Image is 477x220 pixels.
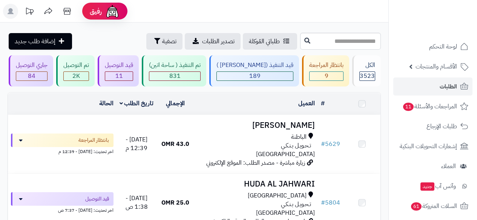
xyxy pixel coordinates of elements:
span: [GEOGRAPHIC_DATA] [256,150,315,159]
span: 2K [72,71,80,80]
span: 84 [28,71,35,80]
span: 25.0 OMR [161,198,189,207]
span: 3523 [360,71,375,80]
span: [GEOGRAPHIC_DATA] [256,208,315,217]
a: طلباتي المُوكلة [243,33,297,50]
a: الإجمالي [166,99,185,108]
span: بانتظار المراجعة [78,137,109,144]
a: الطلبات [393,77,472,96]
div: 189 [217,72,293,80]
a: # [321,99,325,108]
span: 11 [115,71,123,80]
a: السلات المتروكة61 [393,197,472,215]
div: 831 [149,72,200,80]
div: اخر تحديث: [DATE] - 12:39 م [11,147,113,155]
a: إضافة طلب جديد [9,33,72,50]
div: بانتظار المراجعة [309,61,344,70]
div: تم التوصيل [63,61,89,70]
span: الأقسام والمنتجات [416,61,457,72]
div: تم التنفيذ ( ساحة اتين) [149,61,201,70]
button: تصفية [146,33,183,50]
span: المراجعات والأسئلة [402,101,457,112]
a: لوحة التحكم [393,38,472,56]
a: بانتظار المراجعة 9 [301,55,351,86]
span: تصدير الطلبات [202,37,235,46]
a: العميل [298,99,315,108]
div: قيد التنفيذ ([PERSON_NAME] ) [216,61,293,70]
a: تم التنفيذ ( ساحة اتين) 831 [140,55,208,86]
div: اخر تحديث: [DATE] - 7:37 ص [11,206,113,214]
h3: HUDA AL JAHWARI [197,180,315,188]
h3: [PERSON_NAME] [197,121,315,130]
span: 831 [169,71,181,80]
span: الباطنة [291,133,307,141]
span: 43.0 OMR [161,140,189,149]
img: ai-face.png [105,4,120,19]
div: قيد التوصيل [105,61,133,70]
a: قيد التوصيل 11 [96,55,140,86]
div: 9 [310,72,343,80]
span: # [321,198,325,207]
a: تاريخ الطلب [120,99,154,108]
span: طلباتي المُوكلة [249,37,280,46]
div: 84 [16,72,47,80]
a: جاري التوصيل 84 [7,55,55,86]
div: 11 [105,72,133,80]
a: قيد التنفيذ ([PERSON_NAME] ) 189 [208,55,301,86]
a: تحديثات المنصة [20,4,39,21]
a: العملاء [393,157,472,175]
span: تـحـويـل بـنـكـي [281,141,311,150]
span: رفيق [90,7,102,16]
span: وآتس آب [420,181,456,191]
a: تم التوصيل 2K [55,55,96,86]
a: تصدير الطلبات [185,33,241,50]
span: العملاء [441,161,456,171]
span: الطلبات [440,81,457,92]
span: إشعارات التحويلات البنكية [400,141,457,152]
span: [GEOGRAPHIC_DATA] [248,191,307,200]
a: الحالة [99,99,113,108]
span: طلبات الإرجاع [426,121,457,132]
span: زيارة مباشرة - مصدر الطلب: الموقع الإلكتروني [206,158,305,167]
span: تـحـويـل بـنـكـي [281,200,311,209]
span: لوحة التحكم [429,41,457,52]
a: #5629 [321,140,340,149]
span: السلات المتروكة [410,201,457,211]
a: وآتس آبجديد [393,177,472,195]
span: # [321,140,325,149]
span: 11 [403,103,414,111]
span: 9 [325,71,328,80]
a: طلبات الإرجاع [393,117,472,135]
span: جديد [420,182,434,191]
span: 189 [249,71,261,80]
span: [DATE] - 12:39 م [126,135,147,153]
a: المراجعات والأسئلة11 [393,97,472,115]
div: الكل [359,61,375,70]
span: قيد التوصيل [85,195,109,203]
div: 1959 [64,72,89,80]
div: جاري التوصيل [16,61,48,70]
a: #5804 [321,198,340,207]
a: إشعارات التحويلات البنكية [393,137,472,155]
span: تصفية [162,37,176,46]
span: 61 [411,202,422,211]
a: الكل3523 [351,55,382,86]
img: logo-2.png [426,19,470,35]
span: [DATE] - 1:38 ص [126,194,148,211]
span: إضافة طلب جديد [15,37,55,46]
